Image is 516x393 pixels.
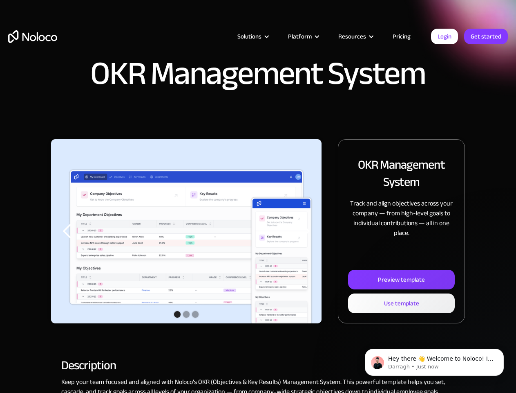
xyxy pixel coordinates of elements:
a: home [8,30,57,43]
p: Track and align objectives across your company — from high-level goals to individual contribution... [348,199,455,238]
div: Platform [288,31,312,42]
a: Preview template [348,270,455,289]
h2: OKR Management System [348,156,455,190]
div: Preview template [378,274,425,285]
div: Platform [278,31,328,42]
div: Solutions [227,31,278,42]
h1: OKR Management System [90,57,426,90]
div: Show slide 2 of 3 [183,311,190,318]
a: Get started [464,29,508,44]
div: Show slide 3 of 3 [192,311,199,318]
div: carousel [51,139,322,323]
div: Resources [328,31,382,42]
a: Use template [348,294,455,313]
iframe: Intercom notifications message [353,332,516,389]
div: Resources [338,31,366,42]
div: next slide [289,139,322,323]
div: 1 of 3 [51,139,322,323]
div: previous slide [51,139,84,323]
div: Solutions [237,31,261,42]
div: Use template [384,298,419,309]
a: Pricing [382,31,421,42]
div: Show slide 1 of 3 [174,311,181,318]
a: Login [431,29,458,44]
h2: Description [61,361,455,369]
